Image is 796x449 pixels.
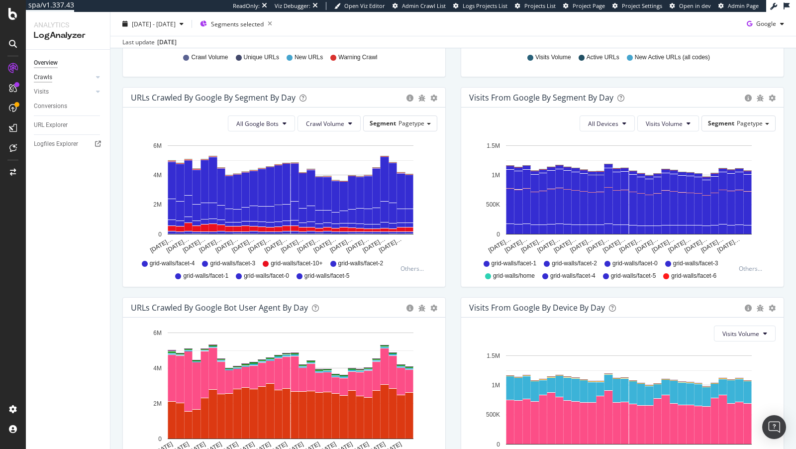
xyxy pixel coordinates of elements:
text: 0 [497,231,500,238]
div: bug [757,95,764,102]
div: Others... [400,264,428,273]
span: Project Settings [622,2,662,9]
span: New URLs [295,53,323,62]
button: Segments selected [196,16,276,32]
a: Project Page [563,2,605,10]
a: Projects List [515,2,556,10]
span: Active URLs [587,53,619,62]
text: 0 [497,441,500,448]
div: Others... [739,264,767,273]
a: Crawls [34,72,93,83]
svg: A chart. [469,139,776,255]
span: Logs Projects List [463,2,507,9]
a: Logfiles Explorer [34,139,103,149]
text: 2M [153,202,162,209]
span: grid-walls/facet-1 [183,272,228,280]
button: All Google Bots [228,115,295,131]
a: Visits [34,87,93,97]
a: URL Explorer [34,120,103,130]
div: circle-info [745,305,752,312]
span: grid-walls/facet-6 [671,272,716,280]
span: Admin Page [728,2,759,9]
div: LogAnalyzer [34,30,102,41]
span: grid-walls/facet-4 [150,259,195,268]
span: [DATE] - [DATE] [132,19,176,28]
span: Warning Crawl [338,53,377,62]
span: grid-walls/facet-5 [304,272,350,280]
span: Open in dev [679,2,711,9]
text: 0 [158,231,162,238]
div: Visits [34,87,49,97]
div: Logfiles Explorer [34,139,78,149]
span: Open Viz Editor [344,2,385,9]
span: Google [756,19,776,28]
span: Visits Volume [646,119,683,128]
text: 2M [153,400,162,407]
span: Pagetype [398,119,424,127]
span: Pagetype [737,119,763,127]
text: 1.5M [487,352,500,359]
text: 1.5M [487,142,500,149]
span: Crawl Volume [191,53,228,62]
div: circle-info [406,95,413,102]
text: 1M [492,382,500,389]
a: Open Viz Editor [334,2,385,10]
span: Segment [708,119,734,127]
button: Crawl Volume [298,115,361,131]
span: grid-walls/facet-2 [552,259,597,268]
text: 4M [153,172,162,179]
div: Visits from Google By Segment By Day [469,93,613,103]
span: Visits Volume [722,330,759,338]
span: grid-walls/facet-0 [612,259,658,268]
div: bug [757,305,764,312]
text: 0 [158,436,162,443]
span: All Devices [588,119,618,128]
span: grid-walls/facet-5 [611,272,656,280]
span: Unique URLs [244,53,279,62]
button: [DATE] - [DATE] [118,16,188,32]
span: New Active URLs (all codes) [635,53,710,62]
span: Project Page [573,2,605,9]
div: URLs Crawled by Google bot User Agent By Day [131,303,308,313]
div: circle-info [745,95,752,102]
div: gear [430,95,437,102]
span: Crawl Volume [306,119,344,128]
div: Overview [34,58,58,68]
text: 4M [153,365,162,372]
span: grid-walls/facet-1 [492,259,537,268]
div: [DATE] [157,38,177,47]
span: grid-walls/facet-3 [210,259,255,268]
a: Open in dev [670,2,711,10]
div: bug [418,305,425,312]
a: Conversions [34,101,103,112]
button: All Devices [580,115,635,131]
div: Open Intercom Messenger [762,415,786,439]
text: 500K [486,412,500,419]
div: Last update [122,38,177,47]
div: bug [418,95,425,102]
a: Admin Page [718,2,759,10]
div: circle-info [406,305,413,312]
span: grid-walls/facet-3 [673,259,718,268]
button: Google [743,16,788,32]
div: Viz Debugger: [275,2,310,10]
a: Admin Crawl List [393,2,446,10]
text: 6M [153,330,162,337]
svg: A chart. [131,139,438,255]
button: Visits Volume [637,115,699,131]
button: Visits Volume [714,326,776,341]
a: Overview [34,58,103,68]
div: Crawls [34,72,52,83]
a: Project Settings [612,2,662,10]
div: Visits From Google By Device By Day [469,303,605,313]
span: Projects List [524,2,556,9]
div: gear [769,95,776,102]
div: ReadOnly: [233,2,260,10]
div: Conversions [34,101,67,112]
text: 1M [492,172,500,179]
text: 6M [153,142,162,149]
span: Admin Crawl List [402,2,446,9]
span: Visits Volume [535,53,571,62]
